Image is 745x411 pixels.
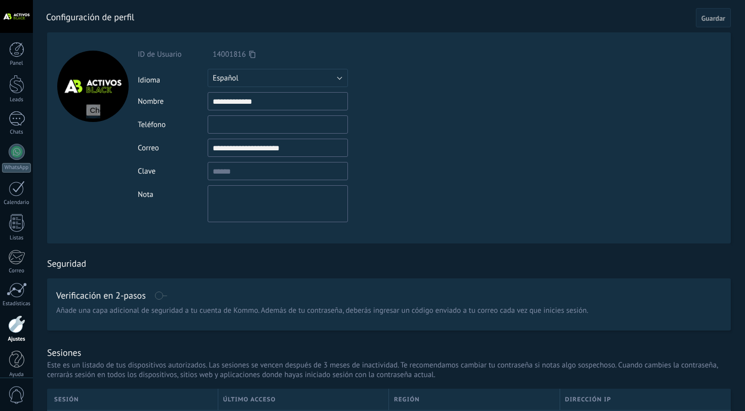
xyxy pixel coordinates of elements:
[138,50,208,59] div: ID de Usuario
[213,73,239,83] span: Español
[218,389,389,410] div: último acceso
[696,8,731,27] button: Guardar
[138,143,208,153] div: Correo
[2,163,31,173] div: WhatsApp
[138,97,208,106] div: Nombre
[56,292,146,300] h1: Verificación en 2-pasos
[2,301,31,307] div: Estadísticas
[47,258,86,269] h1: Seguridad
[2,97,31,103] div: Leads
[138,120,208,130] div: Teléfono
[560,389,731,410] div: Dirección IP
[389,389,560,410] div: Región
[208,69,348,87] button: Español
[2,268,31,274] div: Correo
[2,336,31,343] div: Ajustes
[138,71,208,85] div: Idioma
[2,129,31,136] div: Chats
[56,306,589,316] span: Añade una capa adicional de seguridad a tu cuenta de Kommo. Además de tu contraseña, deberás ingr...
[213,50,246,59] span: 14001816
[2,199,31,206] div: Calendario
[701,15,725,22] span: Guardar
[138,167,208,176] div: Clave
[2,372,31,378] div: Ayuda
[138,185,208,199] div: Nota
[47,360,731,380] p: Este es un listado de tus dispositivos autorizados. Las sesiones se vencen después de 3 meses de ...
[47,347,81,358] h1: Sesiones
[54,389,218,410] div: Sesión
[2,60,31,67] div: Panel
[2,235,31,241] div: Listas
